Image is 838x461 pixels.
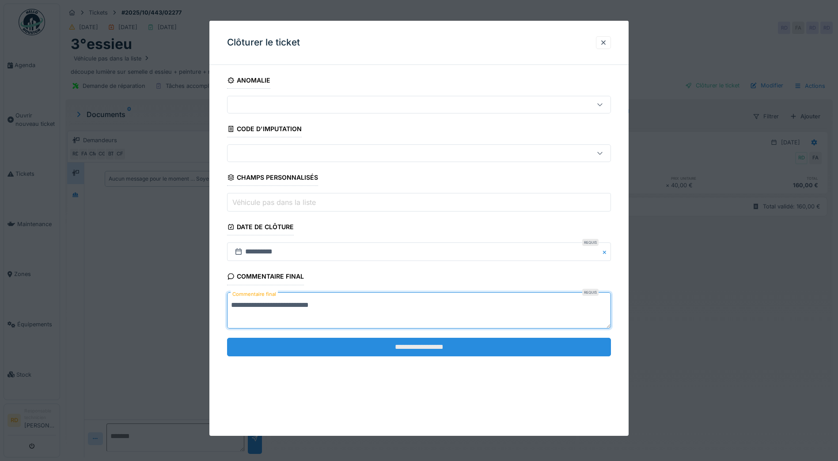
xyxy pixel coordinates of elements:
[227,171,318,186] div: Champs personnalisés
[227,220,294,235] div: Date de clôture
[231,289,278,300] label: Commentaire final
[227,37,300,48] h3: Clôturer le ticket
[582,239,599,246] div: Requis
[227,122,302,137] div: Code d'imputation
[231,196,318,207] label: Véhicule pas dans la liste
[582,289,599,296] div: Requis
[227,270,304,285] div: Commentaire final
[601,242,611,261] button: Close
[227,74,270,89] div: Anomalie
